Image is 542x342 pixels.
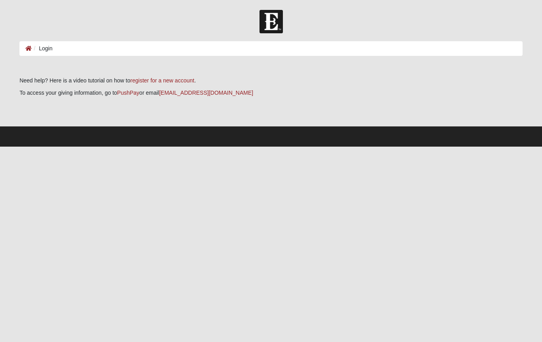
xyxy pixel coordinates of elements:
a: register for a new account [131,77,194,84]
a: [EMAIL_ADDRESS][DOMAIN_NAME] [159,90,253,96]
p: Need help? Here is a video tutorial on how to . [19,76,523,85]
img: Church of Eleven22 Logo [259,10,283,33]
p: To access your giving information, go to or email [19,89,523,97]
li: Login [32,44,52,53]
a: PushPay [117,90,139,96]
